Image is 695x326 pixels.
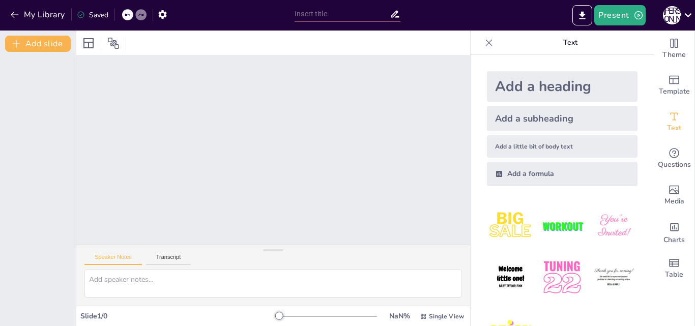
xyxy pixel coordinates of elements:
[146,254,191,265] button: Transcript
[590,254,638,301] img: 6.jpeg
[295,7,390,21] input: Insert title
[667,123,681,134] span: Text
[5,36,71,52] button: Add slide
[487,202,534,250] img: 1.jpeg
[77,10,108,20] div: Saved
[107,37,120,49] span: Position
[387,311,412,321] div: NaN %
[659,86,690,97] span: Template
[487,71,638,102] div: Add a heading
[487,162,638,186] div: Add a formula
[80,311,279,321] div: Slide 1 / 0
[487,106,638,131] div: Add a subheading
[665,269,683,280] span: Table
[663,6,681,24] div: О [PERSON_NAME]
[84,254,142,265] button: Speaker Notes
[663,5,681,25] button: О [PERSON_NAME]
[662,49,686,61] span: Theme
[487,254,534,301] img: 4.jpeg
[497,31,644,55] p: Text
[80,35,97,51] div: Layout
[538,254,586,301] img: 5.jpeg
[590,202,638,250] img: 3.jpeg
[654,67,694,104] div: Add ready made slides
[654,177,694,214] div: Add images, graphics, shapes or video
[487,135,638,158] div: Add a little bit of body text
[654,31,694,67] div: Change the overall theme
[664,196,684,207] span: Media
[663,234,685,246] span: Charts
[658,159,691,170] span: Questions
[654,104,694,140] div: Add text boxes
[654,250,694,287] div: Add a table
[654,214,694,250] div: Add charts and graphs
[538,202,586,250] img: 2.jpeg
[8,7,69,23] button: My Library
[429,312,464,320] span: Single View
[654,140,694,177] div: Get real-time input from your audience
[572,5,592,25] button: Export to PowerPoint
[594,5,645,25] button: Present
